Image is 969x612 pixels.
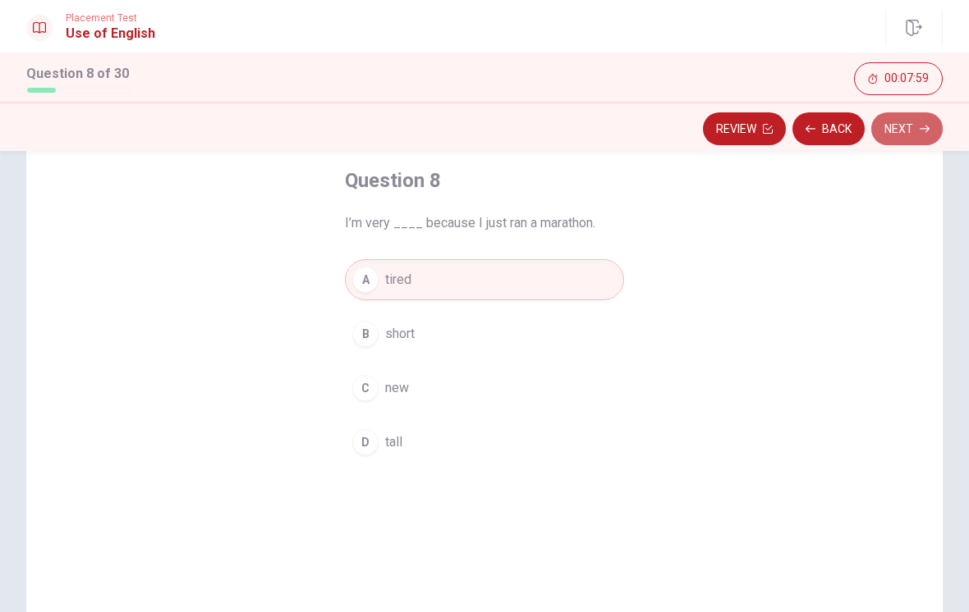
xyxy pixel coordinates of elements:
span: Placement Test [66,12,155,24]
span: tired [385,270,411,290]
span: tall [385,432,402,452]
div: C [352,375,379,401]
div: A [352,267,379,293]
button: Cnew [345,368,624,409]
div: D [352,429,379,455]
button: Bshort [345,313,624,354]
span: new [385,378,409,398]
h1: Question 8 of 30 [26,64,131,84]
span: I’m very ____ because I just ran a marathon. [345,213,624,233]
h4: Question 8 [345,167,624,194]
button: Atired [345,259,624,300]
button: Next [871,112,943,145]
span: short [385,324,415,344]
button: Review [703,112,786,145]
button: 00:07:59 [854,62,943,95]
button: Dtall [345,422,624,463]
div: B [352,321,379,347]
button: Back [792,112,865,145]
span: 00:07:59 [884,72,929,85]
h1: Use of English [66,24,155,43]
